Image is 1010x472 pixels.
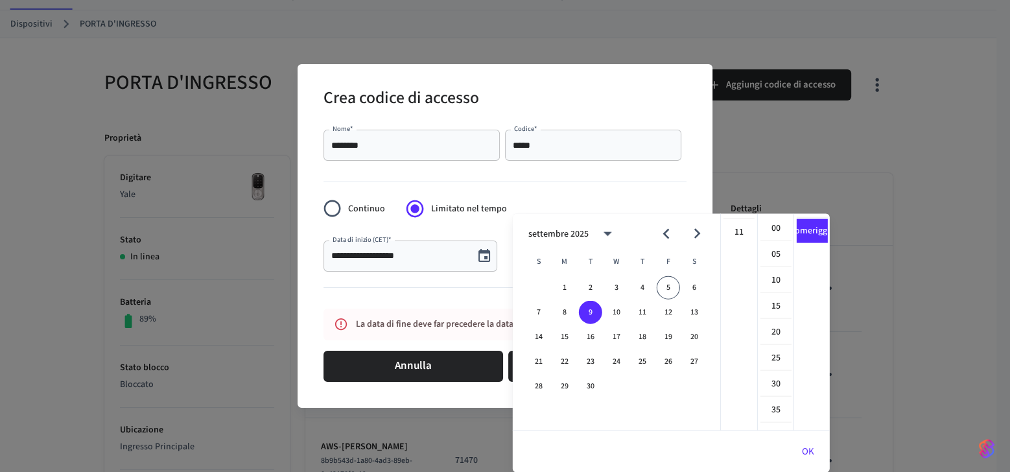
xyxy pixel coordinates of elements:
[721,214,757,431] ul: Seleziona gli orari
[690,356,698,368] font: 27
[613,331,620,343] font: 17
[690,331,698,343] font: 20
[664,331,672,343] font: 19
[664,356,672,368] font: 26
[589,307,593,318] font: 9
[690,307,698,318] font: 13
[631,249,654,275] span: Giovedì
[793,214,830,431] ul: Seleziona meridiem
[797,219,828,243] li: Pomeriggio
[651,218,681,249] button: Mese precedente
[613,356,620,368] font: 24
[771,274,781,287] font: 10
[639,356,646,368] font: 25
[514,124,537,134] label: Codice
[734,226,744,239] font: 11
[579,249,602,275] span: Martedì
[537,307,541,318] font: 7
[760,294,792,319] li: 15 minuti
[760,242,792,267] li: 5 minuti
[771,325,781,339] font: 20
[760,268,792,293] li: 10 minuti
[771,429,781,443] font: 40
[535,381,543,392] font: 28
[797,193,828,218] li: SONO
[535,356,543,368] font: 21
[771,222,781,235] font: 00
[723,195,755,219] li: 10 ore
[553,249,576,275] span: Lunedì
[771,403,781,417] font: 35
[615,282,618,294] font: 3
[561,356,569,368] font: 22
[760,398,792,423] li: 35 minuti
[587,356,594,368] font: 23
[587,381,594,392] font: 30
[760,217,792,241] li: 0 minuti
[760,320,792,345] li: 20 minuti
[639,307,646,318] font: 11
[471,243,497,269] button: Scegli la data, la data selezionata è il 6 settembre 2025
[333,124,353,134] label: Nome
[561,331,569,343] font: 15
[431,202,507,216] span: Limitato nel tempo
[527,249,550,275] span: Domenica
[528,227,589,241] div: settembre 2025
[979,438,994,459] img: SeamLogoGradient.69752ec5.svg
[802,443,814,460] font: OK
[790,224,835,238] font: Pomeriggio
[657,249,680,275] span: Venerdì
[508,351,687,382] button: Salvare
[561,381,569,392] font: 29
[683,249,706,275] span: Sabato
[664,307,672,318] font: 12
[323,351,503,382] button: Annulla
[356,313,629,336] div: La data di fine deve far precedere la data di inizio.
[771,248,781,261] font: 05
[587,331,594,343] font: 16
[639,331,646,343] font: 18
[563,282,567,294] font: 1
[589,282,593,294] font: 2
[692,282,696,294] font: 6
[640,282,644,294] font: 4
[593,218,623,249] button: La visualizzazione Calendario è aperta, passa alla visualizzazione Anno
[723,220,755,244] li: 11 ore
[605,249,628,275] span: Mercoledì
[771,377,781,391] font: 30
[613,307,620,318] font: 10
[323,80,479,119] h2: Crea codice di accesso
[786,436,830,467] button: OK
[395,357,432,376] font: Annulla
[771,351,781,365] font: 25
[757,214,793,431] ul: Seleziona i minuti
[760,346,792,371] li: 25 minuti
[760,424,792,449] li: 40 minuti
[535,331,543,343] font: 14
[333,235,391,244] label: Data di inizio (CET)
[348,202,385,216] span: Continuo
[666,282,670,294] font: 5
[681,218,712,249] button: Il mese prossimo
[760,372,792,397] li: 30 minuti
[771,300,781,313] font: 15
[563,307,567,318] font: 8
